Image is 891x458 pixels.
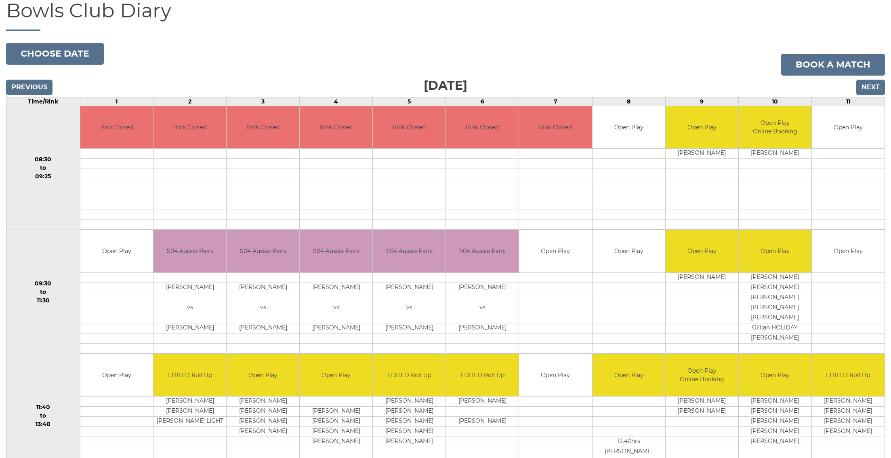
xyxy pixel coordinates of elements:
[593,447,665,457] td: [PERSON_NAME]
[153,354,226,397] td: EDITED Roll Up
[446,97,519,106] td: 6
[373,397,445,407] td: [PERSON_NAME]
[227,303,299,313] td: vs
[593,106,665,149] td: Open Play
[739,313,811,323] td: [PERSON_NAME]
[80,97,153,106] td: 1
[300,427,372,437] td: [PERSON_NAME]
[811,97,885,106] td: 11
[227,97,300,106] td: 3
[300,417,372,427] td: [PERSON_NAME]
[812,427,885,437] td: [PERSON_NAME]
[80,106,153,149] td: Rink Closed
[739,427,811,437] td: [PERSON_NAME]
[739,272,811,283] td: [PERSON_NAME]
[519,230,592,272] td: Open Play
[739,106,811,149] td: Open Play Online Booking
[153,283,226,293] td: [PERSON_NAME]
[300,303,372,313] td: vs
[6,106,80,230] td: 08:30 to 09:25
[373,303,445,313] td: vs
[373,230,445,272] td: S04 Aussie Pairs
[373,417,445,427] td: [PERSON_NAME]
[666,149,738,159] td: [PERSON_NAME]
[666,106,738,149] td: Open Play
[6,80,53,95] input: Previous
[812,106,885,149] td: Open Play
[373,106,445,149] td: Rink Closed
[666,397,738,407] td: [PERSON_NAME]
[227,427,299,437] td: [PERSON_NAME]
[739,437,811,447] td: [PERSON_NAME]
[6,230,80,354] td: 09:30 to 11:30
[739,149,811,159] td: [PERSON_NAME]
[300,230,372,272] td: S04 Aussie Pairs
[812,354,885,397] td: EDITED Roll Up
[665,97,738,106] td: 9
[153,106,226,149] td: Rink Closed
[739,407,811,417] td: [PERSON_NAME]
[373,427,445,437] td: [PERSON_NAME]
[227,407,299,417] td: [PERSON_NAME]
[592,97,665,106] td: 8
[812,230,885,272] td: Open Play
[519,354,592,397] td: Open Play
[739,293,811,303] td: [PERSON_NAME]
[812,407,885,417] td: [PERSON_NAME]
[446,354,519,397] td: EDITED Roll Up
[227,283,299,293] td: [PERSON_NAME]
[227,323,299,333] td: [PERSON_NAME]
[446,283,519,293] td: [PERSON_NAME]
[227,417,299,427] td: [PERSON_NAME]
[739,333,811,343] td: [PERSON_NAME]
[739,354,811,397] td: Open Play
[373,283,445,293] td: [PERSON_NAME]
[519,106,592,149] td: Rink Closed
[739,230,811,272] td: Open Play
[519,97,592,106] td: 7
[739,417,811,427] td: [PERSON_NAME]
[6,97,80,106] td: Time/Rink
[373,354,445,397] td: EDITED Roll Up
[153,323,226,333] td: [PERSON_NAME]
[300,97,373,106] td: 4
[446,303,519,313] td: vs
[856,80,885,95] input: Next
[446,323,519,333] td: [PERSON_NAME]
[446,230,519,272] td: S04 Aussie Pairs
[153,303,226,313] td: vs
[153,397,226,407] td: [PERSON_NAME]
[738,97,811,106] td: 10
[739,323,811,333] td: Gillian HOLIDAY
[373,407,445,417] td: [PERSON_NAME]
[373,97,446,106] td: 5
[227,106,299,149] td: Rink Closed
[446,106,519,149] td: Rink Closed
[812,417,885,427] td: [PERSON_NAME]
[300,323,372,333] td: [PERSON_NAME]
[153,407,226,417] td: [PERSON_NAME]
[153,417,226,427] td: [PERSON_NAME] LIGHT
[300,354,372,397] td: Open Play
[666,407,738,417] td: [PERSON_NAME]
[739,283,811,293] td: [PERSON_NAME]
[781,54,885,76] a: Book a match
[593,230,665,272] td: Open Play
[666,230,738,272] td: Open Play
[300,106,372,149] td: Rink Closed
[593,354,665,397] td: Open Play
[812,397,885,407] td: [PERSON_NAME]
[373,323,445,333] td: [PERSON_NAME]
[373,437,445,447] td: [PERSON_NAME]
[593,437,665,447] td: 12.40hrs
[80,354,153,397] td: Open Play
[446,417,519,427] td: [PERSON_NAME]
[666,272,738,283] td: [PERSON_NAME]
[666,354,738,397] td: Open Play Online Booking
[153,97,226,106] td: 2
[80,230,153,272] td: Open Play
[227,230,299,272] td: S04 Aussie Pairs
[227,354,299,397] td: Open Play
[227,397,299,407] td: [PERSON_NAME]
[153,230,226,272] td: S04 Aussie Pairs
